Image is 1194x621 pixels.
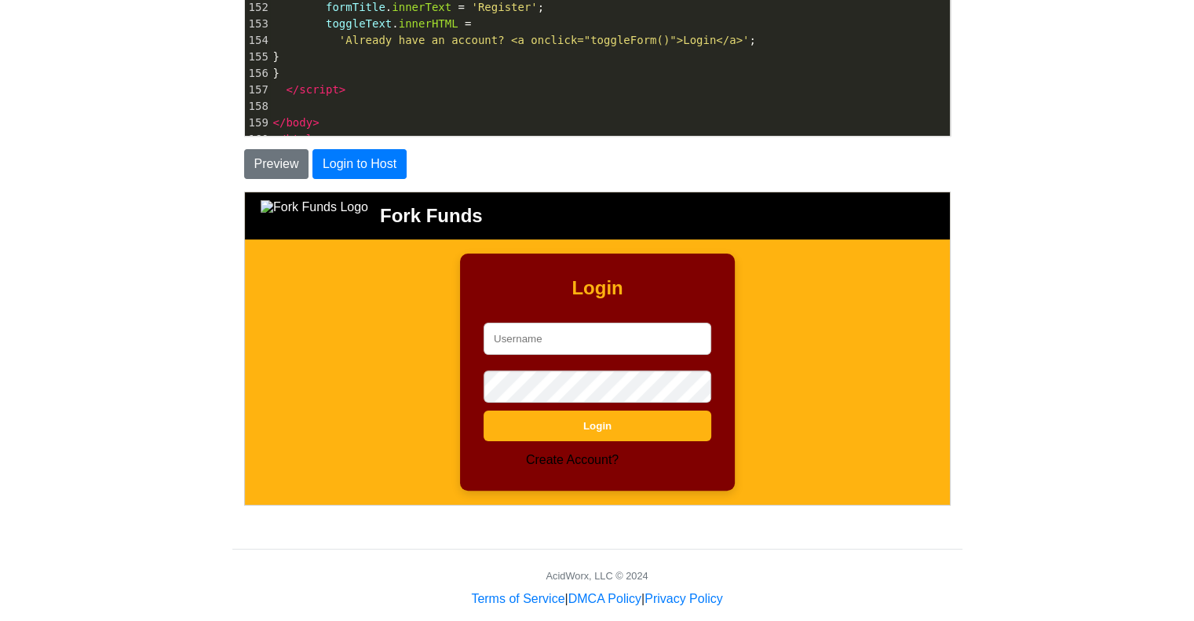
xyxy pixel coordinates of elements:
[312,149,407,179] button: Login to Host
[326,17,392,30] span: toggleText
[339,34,750,46] span: 'Already have an account? <a onclick="toggleForm()">Login</a>'
[471,590,722,608] div: | |
[286,133,312,145] span: html
[273,50,280,63] span: }
[239,130,466,163] input: Username
[245,32,270,49] div: 154
[273,17,478,30] span: .
[392,1,451,13] span: innerText
[458,1,465,13] span: =
[273,1,545,13] span: . ;
[465,17,471,30] span: =
[245,82,270,98] div: 157
[471,1,537,13] span: 'Register'
[299,83,339,96] span: script
[286,83,299,96] span: </
[644,592,723,605] a: Privacy Policy
[399,17,458,30] span: innerHTML
[339,83,345,96] span: >
[286,116,312,129] span: body
[546,568,648,583] div: AcidWorx, LLC © 2024
[326,1,385,13] span: formTitle
[245,16,270,32] div: 153
[245,98,270,115] div: 158
[245,131,270,148] div: 160
[239,218,466,249] button: Login
[245,65,270,82] div: 156
[568,592,641,605] a: DMCA Policy
[273,34,756,46] span: ;
[245,115,270,131] div: 159
[245,49,270,65] div: 155
[244,149,309,179] button: Preview
[471,592,564,605] a: Terms of Service
[239,261,466,275] p: Create Account?
[135,13,238,35] h1: Fork Funds
[273,116,287,129] span: </
[16,8,123,39] img: Fork Funds Logo
[239,85,466,107] h2: Login
[312,133,319,145] span: >
[312,116,319,129] span: >
[273,133,287,145] span: </
[374,261,424,274] a: Register
[273,67,280,79] span: }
